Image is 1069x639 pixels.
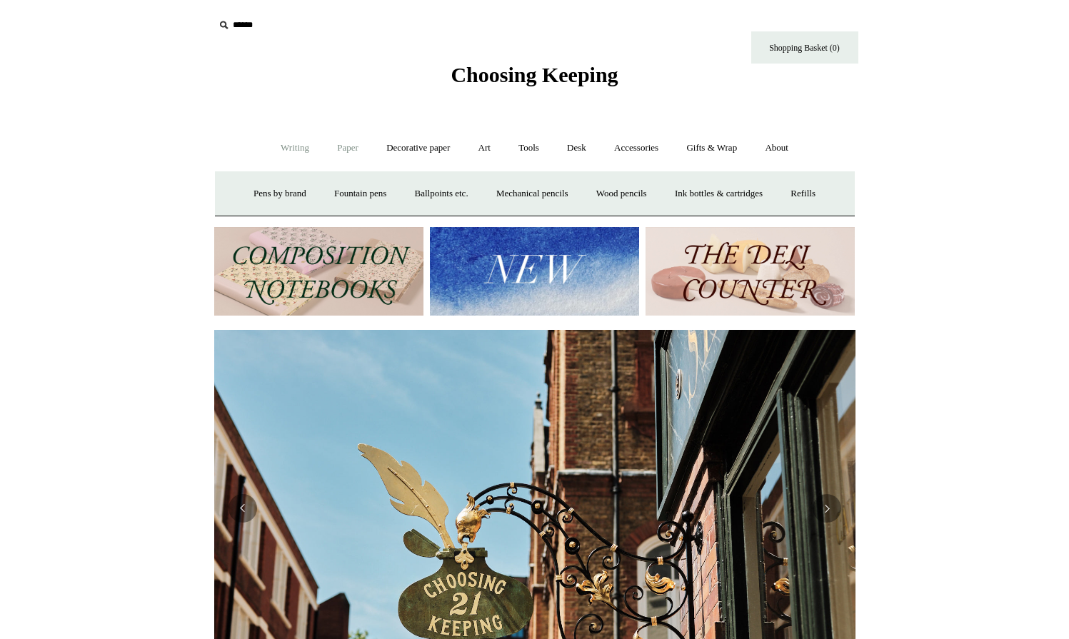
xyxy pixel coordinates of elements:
a: About [752,129,801,167]
a: Writing [268,129,322,167]
a: Accessories [601,129,671,167]
img: New.jpg__PID:f73bdf93-380a-4a35-bcfe-7823039498e1 [430,227,639,316]
a: Shopping Basket (0) [751,31,858,64]
a: Decorative paper [373,129,463,167]
img: 202302 Composition ledgers.jpg__PID:69722ee6-fa44-49dd-a067-31375e5d54ec [214,227,423,316]
a: Paper [324,129,371,167]
a: Gifts & Wrap [673,129,750,167]
span: Choosing Keeping [451,63,618,86]
a: Tools [506,129,552,167]
a: Fountain pens [321,175,399,213]
a: Ink bottles & cartridges [662,175,776,213]
a: Ballpoints etc. [402,175,481,213]
button: Next [813,494,841,523]
a: Desk [554,129,599,167]
a: Wood pencils [583,175,660,213]
a: Choosing Keeping [451,74,618,84]
a: Pens by brand [241,175,319,213]
button: Previous [229,494,257,523]
a: Art [466,129,503,167]
a: Refills [778,175,828,213]
img: The Deli Counter [646,227,855,316]
a: Mechanical pencils [483,175,581,213]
